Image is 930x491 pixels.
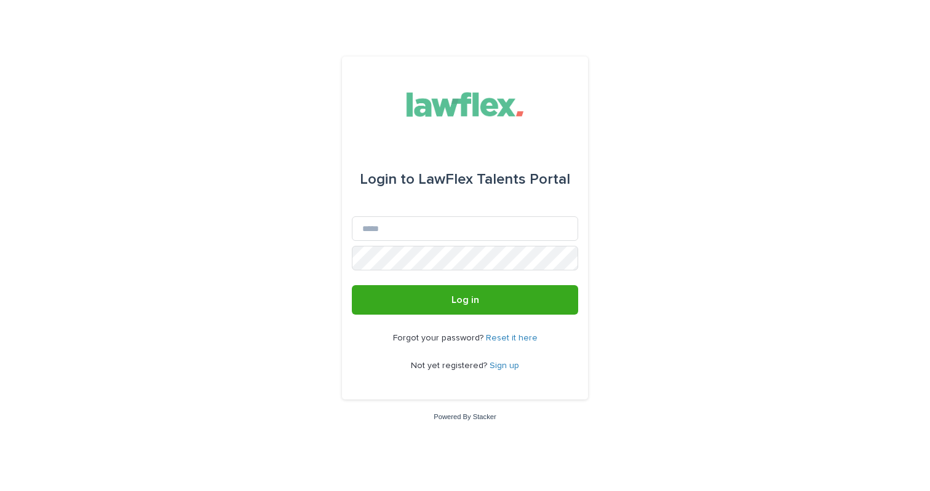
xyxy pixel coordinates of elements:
span: Not yet registered? [411,361,490,370]
button: Log in [352,285,578,315]
span: Forgot your password? [393,334,486,342]
a: Sign up [490,361,519,370]
div: LawFlex Talents Portal [360,162,570,197]
a: Reset it here [486,334,538,342]
a: Powered By Stacker [434,413,496,420]
span: Log in [451,295,479,305]
img: Gnvw4qrBSHOAfo8VMhG6 [396,86,535,123]
span: Login to [360,172,415,187]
